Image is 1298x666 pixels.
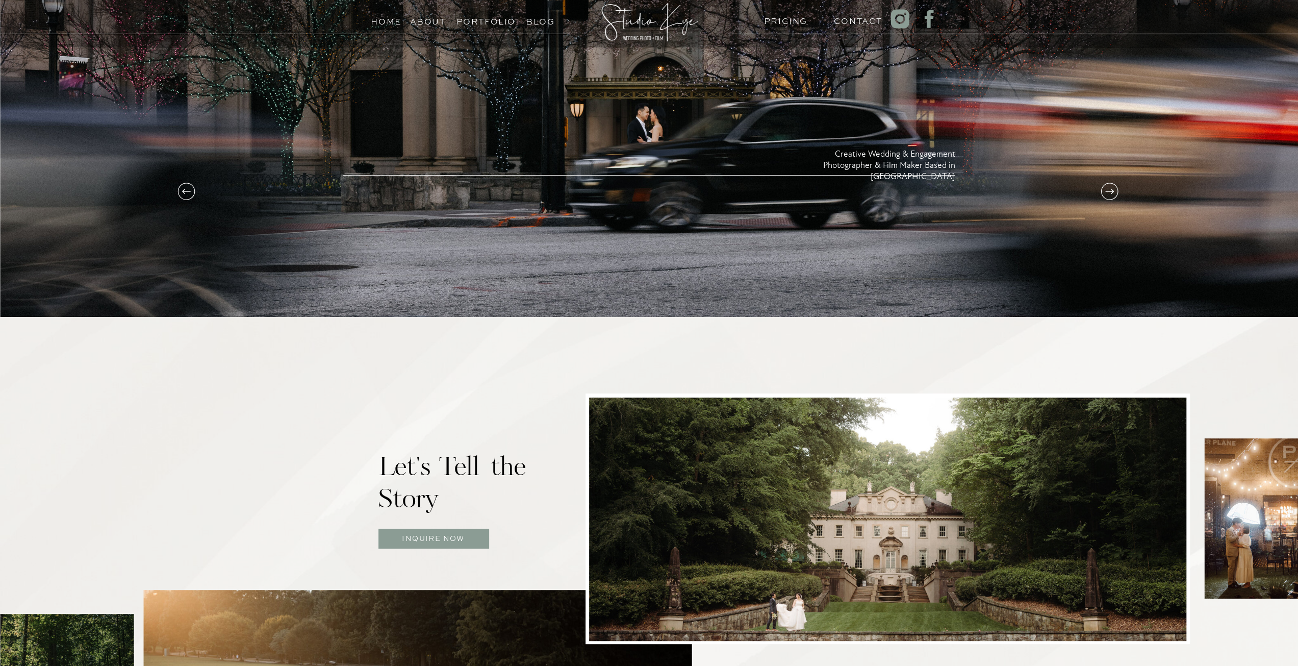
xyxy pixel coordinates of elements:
[834,14,873,23] a: Contact
[367,14,406,24] a: Home
[764,14,803,23] a: PRICING
[378,532,489,549] a: Inquire now
[410,14,446,24] a: About
[378,454,438,480] h1: Let's
[456,14,503,24] a: Portfolio
[439,454,482,485] h1: Tell
[755,149,955,213] p: Creative Wedding & Engagement Photographer & Film Maker Based in [GEOGRAPHIC_DATA]
[491,454,530,486] h1: the
[378,486,439,520] h1: Story
[517,14,564,24] a: Blog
